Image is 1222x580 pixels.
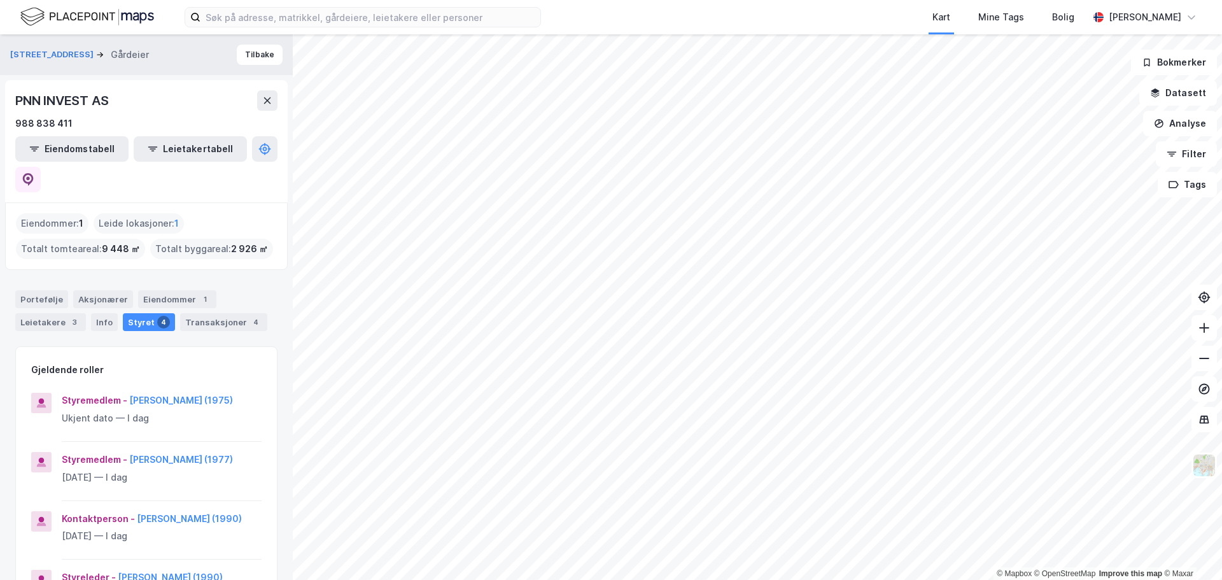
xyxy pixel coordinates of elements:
[111,47,149,62] div: Gårdeier
[180,313,267,331] div: Transaksjoner
[15,116,73,131] div: 988 838 411
[15,136,129,162] button: Eiendomstabell
[1109,10,1181,25] div: [PERSON_NAME]
[199,293,211,306] div: 1
[997,569,1032,578] a: Mapbox
[1158,172,1217,197] button: Tags
[79,216,83,231] span: 1
[73,290,133,308] div: Aksjonærer
[123,313,175,331] div: Styret
[68,316,81,329] div: 3
[62,528,262,544] div: [DATE] — I dag
[20,6,154,28] img: logo.f888ab2527a4732fd821a326f86c7f29.svg
[249,316,262,329] div: 4
[15,290,68,308] div: Portefølje
[134,136,247,162] button: Leietakertabell
[138,290,216,308] div: Eiendommer
[932,10,950,25] div: Kart
[94,213,184,234] div: Leide lokasjoner :
[1052,10,1074,25] div: Bolig
[237,45,283,65] button: Tilbake
[1139,80,1217,106] button: Datasett
[16,239,145,259] div: Totalt tomteareal :
[102,241,140,257] span: 9 448 ㎡
[1143,111,1217,136] button: Analyse
[1156,141,1217,167] button: Filter
[231,241,268,257] span: 2 926 ㎡
[157,316,170,329] div: 4
[1099,569,1162,578] a: Improve this map
[16,213,88,234] div: Eiendommer :
[150,239,273,259] div: Totalt byggareal :
[31,362,104,378] div: Gjeldende roller
[15,90,111,111] div: PNN INVEST AS
[1034,569,1096,578] a: OpenStreetMap
[1158,519,1222,580] iframe: Chat Widget
[978,10,1024,25] div: Mine Tags
[15,313,86,331] div: Leietakere
[62,470,262,485] div: [DATE] — I dag
[174,216,179,231] span: 1
[91,313,118,331] div: Info
[200,8,540,27] input: Søk på adresse, matrikkel, gårdeiere, leietakere eller personer
[1158,519,1222,580] div: Kontrollprogram for chat
[1131,50,1217,75] button: Bokmerker
[10,48,96,61] button: [STREET_ADDRESS]
[62,411,262,426] div: Ukjent dato — I dag
[1192,453,1216,477] img: Z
